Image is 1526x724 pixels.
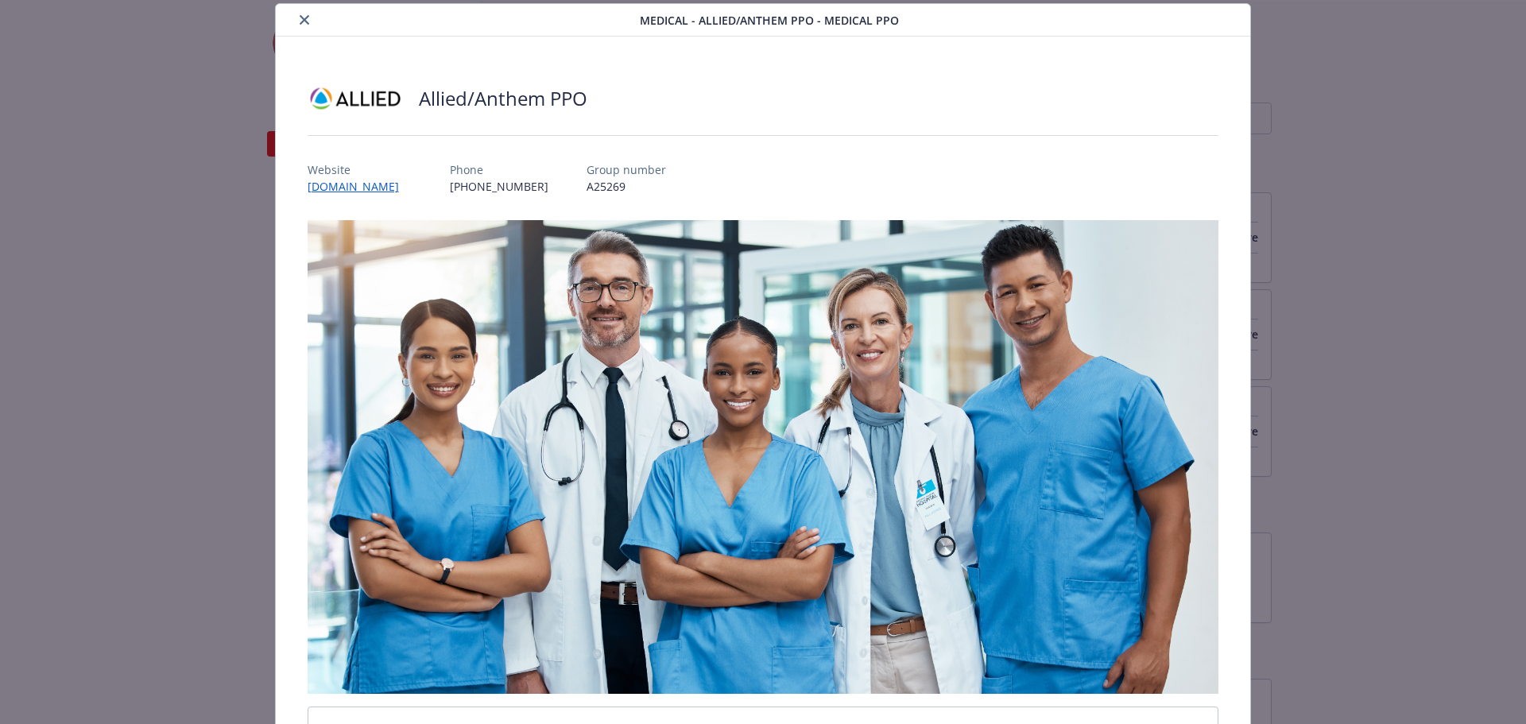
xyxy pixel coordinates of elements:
p: Website [308,161,412,178]
img: banner [308,220,1219,694]
h2: Allied/Anthem PPO [419,85,587,112]
p: [PHONE_NUMBER] [450,178,548,195]
p: Group number [587,161,666,178]
p: A25269 [587,178,666,195]
a: [DOMAIN_NAME] [308,179,412,194]
span: Medical - Allied/Anthem PPO - Medical PPO [640,12,899,29]
img: Allied Benefit Systems LLC [308,75,403,122]
p: Phone [450,161,548,178]
button: close [295,10,314,29]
